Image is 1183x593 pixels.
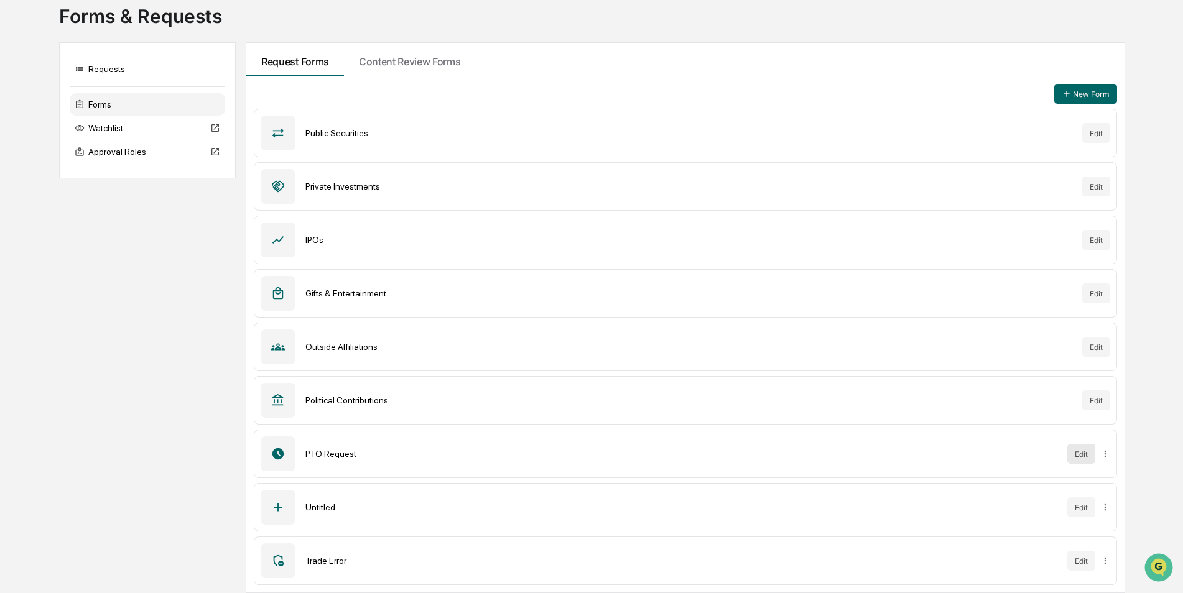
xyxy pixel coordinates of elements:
[1082,230,1110,250] button: Edit
[25,157,80,169] span: Preclearance
[88,210,151,220] a: Powered byPylon
[12,26,226,46] p: How can we help?
[7,175,83,198] a: 🔎Data Lookup
[1067,551,1095,571] button: Edit
[42,95,204,108] div: Start new chat
[1082,283,1110,303] button: Edit
[1067,497,1095,517] button: Edit
[305,128,1072,138] div: Public Securities
[1082,337,1110,357] button: Edit
[124,211,151,220] span: Pylon
[1082,390,1110,410] button: Edit
[42,108,157,117] div: We're available if you need us!
[25,180,78,193] span: Data Lookup
[305,288,1072,298] div: Gifts & Entertainment
[70,117,225,139] div: Watchlist
[305,342,1072,352] div: Outside Affiliations
[7,152,85,174] a: 🖐️Preclearance
[12,158,22,168] div: 🖐️
[305,556,1057,566] div: Trade Error
[344,43,476,76] button: Content Review Forms
[1143,552,1177,586] iframe: Open customer support
[103,157,154,169] span: Attestations
[1082,177,1110,196] button: Edit
[85,152,159,174] a: 🗄️Attestations
[12,95,35,117] img: 1746055101610-c473b297-6a78-478c-a979-82029cc54cd1
[1082,123,1110,143] button: Edit
[1054,84,1117,104] button: New Form
[90,158,100,168] div: 🗄️
[246,43,344,76] button: Request Forms
[305,235,1072,245] div: IPOs
[305,395,1072,405] div: Political Contributions
[305,449,1057,459] div: PTO Request
[70,140,225,163] div: Approval Roles
[70,58,225,80] div: Requests
[211,99,226,114] button: Start new chat
[70,93,225,116] div: Forms
[305,182,1072,191] div: Private Investments
[12,182,22,191] div: 🔎
[305,502,1057,512] div: Untitled
[1067,444,1095,464] button: Edit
